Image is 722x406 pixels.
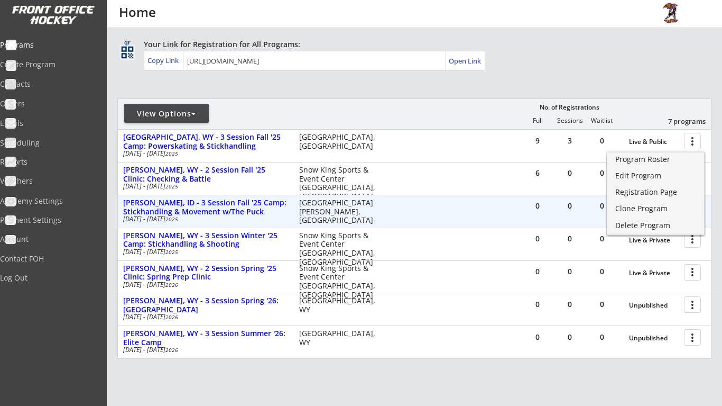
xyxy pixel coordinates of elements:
[586,137,618,145] div: 0
[522,117,553,124] div: Full
[123,347,285,353] div: [DATE] - [DATE]
[522,202,553,210] div: 0
[586,301,618,308] div: 0
[522,235,553,242] div: 0
[522,301,553,308] div: 0
[119,44,135,60] button: qr_code
[607,185,704,201] a: Registration Page
[684,264,701,281] button: more_vert
[165,313,178,321] em: 2026
[165,248,178,256] em: 2025
[586,235,618,242] div: 0
[123,329,288,347] div: [PERSON_NAME], WY - 3 Session Summer '26: Elite Camp
[554,137,586,145] div: 3
[615,205,696,212] div: Clone Program
[123,231,288,249] div: [PERSON_NAME], WY - 3 Session Winter '25 Camp: Stickhandling & Shooting
[554,333,586,341] div: 0
[629,138,679,146] div: Live & Public
[586,333,618,341] div: 0
[554,202,586,210] div: 0
[165,281,178,288] em: 2026
[522,268,553,275] div: 0
[522,333,553,341] div: 0
[554,301,586,308] div: 0
[615,156,696,163] div: Program Roster
[123,282,285,288] div: [DATE] - [DATE]
[123,296,288,314] div: [PERSON_NAME], WY - 3 Session Spring '26: [GEOGRAPHIC_DATA]
[607,169,704,185] a: Edit Program
[615,172,696,179] div: Edit Program
[123,249,285,255] div: [DATE] - [DATE]
[522,137,553,145] div: 9
[586,202,618,210] div: 0
[615,188,696,196] div: Registration Page
[299,199,382,225] div: [GEOGRAPHIC_DATA] [PERSON_NAME], [GEOGRAPHIC_DATA]
[607,152,704,168] a: Program Roster
[522,169,553,177] div: 6
[165,346,178,354] em: 2026
[299,329,382,347] div: [GEOGRAPHIC_DATA], WY
[299,133,382,151] div: [GEOGRAPHIC_DATA], [GEOGRAPHIC_DATA]
[684,329,701,346] button: more_vert
[629,335,679,342] div: Unpublished
[629,302,679,309] div: Unpublished
[123,264,288,282] div: [PERSON_NAME], WY - 2 Session Spring '25 Clinic: Spring Prep Clinic
[536,104,602,111] div: No. of Registrations
[123,150,285,157] div: [DATE] - [DATE]
[144,39,679,50] div: Your Link for Registration for All Programs:
[165,150,178,157] em: 2025
[123,216,285,222] div: [DATE] - [DATE]
[554,235,586,242] div: 0
[299,264,382,300] div: Snow King Sports & Event Center [GEOGRAPHIC_DATA], [GEOGRAPHIC_DATA]
[629,237,679,244] div: Live & Private
[165,215,178,223] em: 2025
[629,269,679,277] div: Live & Private
[123,133,288,151] div: [GEOGRAPHIC_DATA], WY - 3 Session Fall '25 Camp: Powerskating & Stickhandling
[123,183,285,190] div: [DATE] - [DATE]
[123,314,285,320] div: [DATE] - [DATE]
[299,296,382,314] div: [GEOGRAPHIC_DATA], WY
[615,222,696,229] div: Delete Program
[123,166,288,184] div: [PERSON_NAME], WY - 2 Session Fall '25 Clinic: Checking & Battle
[124,109,209,119] div: View Options
[449,57,482,66] div: Open Link
[449,53,482,68] a: Open Link
[147,56,181,65] div: Copy Link
[586,117,617,124] div: Waitlist
[651,116,706,126] div: 7 programs
[554,268,586,275] div: 0
[554,117,586,124] div: Sessions
[586,169,618,177] div: 0
[684,231,701,248] button: more_vert
[554,169,586,177] div: 0
[684,296,701,313] button: more_vert
[299,231,382,267] div: Snow King Sports & Event Center [GEOGRAPHIC_DATA], [GEOGRAPHIC_DATA]
[123,199,288,216] div: [PERSON_NAME], ID - 3 Session Fall '25 Camp: Stickhandling & Movement w/The Puck
[684,133,701,149] button: more_vert
[121,39,133,46] div: qr
[299,166,382,201] div: Snow King Sports & Event Center [GEOGRAPHIC_DATA], [GEOGRAPHIC_DATA]
[165,183,178,190] em: 2025
[586,268,618,275] div: 0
